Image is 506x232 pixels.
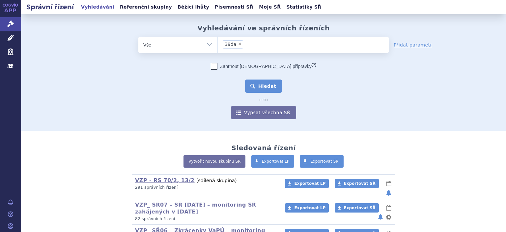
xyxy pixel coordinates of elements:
[183,155,245,168] a: Vytvořit novou skupinu SŘ
[245,40,263,48] input: 39da
[196,178,237,183] span: (sdílená skupina)
[135,202,256,215] a: VZP_ SŘ07 – SŘ [DATE] – monitoring SŘ zahájených v [DATE]
[197,24,330,32] h2: Vyhledávání ve správních řízeních
[135,177,195,183] a: VZP - RS 70/2, 13/2
[377,213,384,221] button: notifikace
[213,3,255,12] a: Písemnosti SŘ
[238,42,242,46] span: ×
[256,98,271,102] i: nebo
[284,3,323,12] a: Statistiky SŘ
[385,189,392,197] button: notifikace
[251,155,295,168] a: Exportovat LP
[257,3,283,12] a: Moje SŘ
[285,179,329,188] a: Exportovat LP
[231,106,296,119] a: Vypsat všechna SŘ
[294,206,325,210] span: Exportovat LP
[135,216,276,222] p: 82 správních řízení
[385,204,392,212] button: lhůty
[294,181,325,186] span: Exportovat LP
[211,63,316,70] label: Zahrnout [DEMOGRAPHIC_DATA] přípravky
[176,3,211,12] a: Běžící lhůty
[312,63,316,67] abbr: (?)
[245,80,282,93] button: Hledat
[394,42,432,48] a: Přidat parametr
[285,203,329,213] a: Exportovat LP
[21,2,79,12] h2: Správní řízení
[262,159,290,164] span: Exportovat LP
[310,159,339,164] span: Exportovat SŘ
[231,144,295,152] h2: Sledovaná řízení
[135,185,276,190] p: 291 správních řízení
[385,180,392,187] button: lhůty
[335,203,379,213] a: Exportovat SŘ
[385,213,392,221] button: nastavení
[300,155,344,168] a: Exportovat SŘ
[225,42,236,47] span: 39da
[79,3,116,12] a: Vyhledávání
[344,206,376,210] span: Exportovat SŘ
[118,3,174,12] a: Referenční skupiny
[335,179,379,188] a: Exportovat SŘ
[344,181,376,186] span: Exportovat SŘ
